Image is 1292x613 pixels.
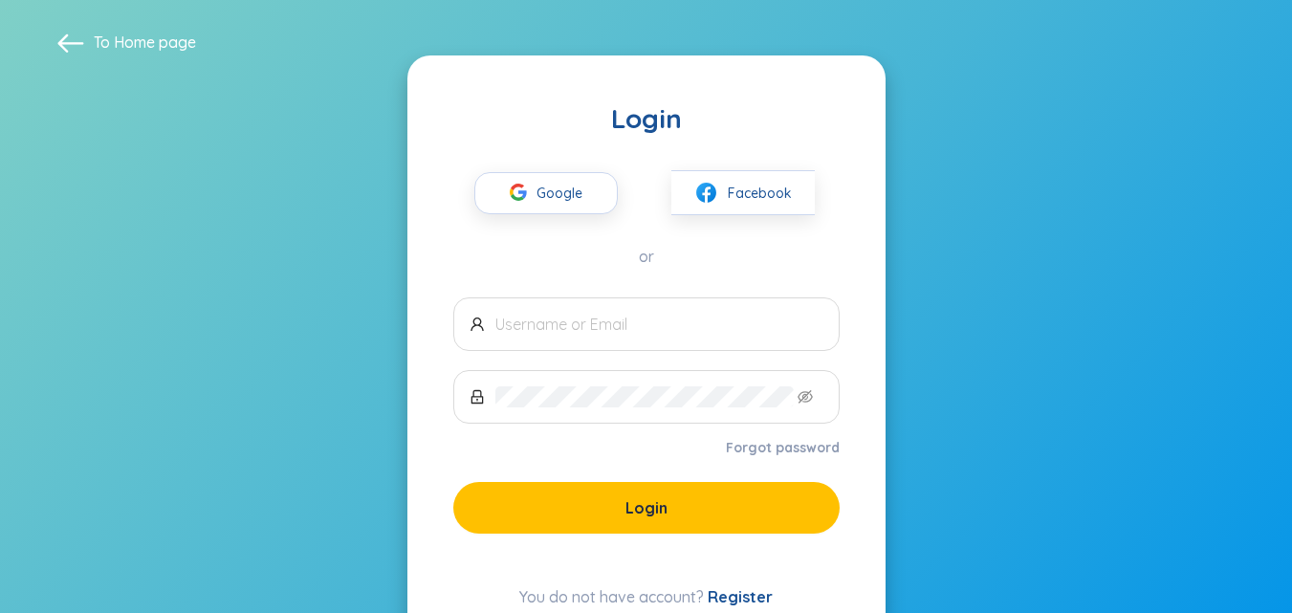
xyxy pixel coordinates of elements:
[453,101,840,136] div: Login
[728,183,792,204] span: Facebook
[453,585,840,608] div: You do not have account?
[474,172,618,214] button: Google
[495,314,823,335] input: Username or Email
[114,33,196,52] a: Home page
[537,173,592,213] span: Google
[470,389,485,405] span: lock
[453,246,840,267] div: or
[671,170,815,215] button: facebookFacebook
[726,438,840,457] a: Forgot password
[453,482,840,534] button: Login
[470,317,485,332] span: user
[625,497,668,518] span: Login
[708,587,773,606] a: Register
[94,32,196,53] span: To
[694,181,718,205] img: facebook
[798,389,813,405] span: eye-invisible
